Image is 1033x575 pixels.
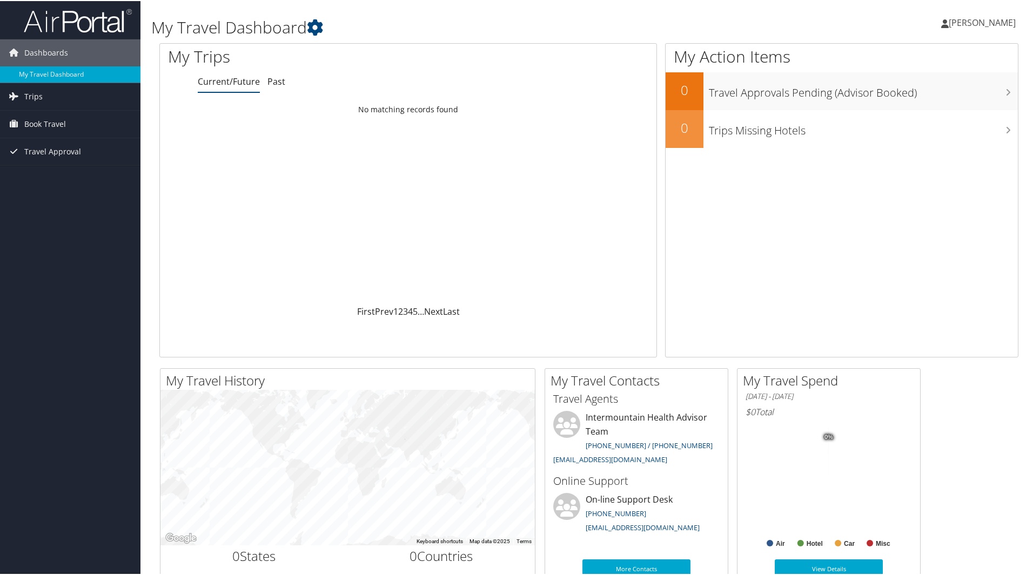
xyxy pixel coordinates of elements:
[469,537,510,543] span: Map data ©2025
[586,508,646,517] a: [PHONE_NUMBER]
[418,305,424,316] span: …
[393,305,398,316] a: 1
[198,75,260,86] a: Current/Future
[586,439,713,449] a: [PHONE_NUMBER] / [PHONE_NUMBER]
[424,305,443,316] a: Next
[709,117,1018,137] h3: Trips Missing Hotels
[876,539,890,546] text: Misc
[398,305,403,316] a: 2
[410,546,417,564] span: 0
[267,75,285,86] a: Past
[746,390,912,401] h6: [DATE] - [DATE]
[160,99,656,118] td: No matching records found
[553,454,667,463] a: [EMAIL_ADDRESS][DOMAIN_NAME]
[666,44,1018,67] h1: My Action Items
[949,16,1016,28] span: [PERSON_NAME]
[24,110,66,137] span: Book Travel
[403,305,408,316] a: 3
[553,472,720,488] h3: Online Support
[357,305,375,316] a: First
[168,44,441,67] h1: My Trips
[413,305,418,316] a: 5
[743,370,920,389] h2: My Travel Spend
[666,71,1018,109] a: 0Travel Approvals Pending (Advisor Booked)
[746,405,755,417] span: $0
[516,537,532,543] a: Terms (opens in new tab)
[24,7,132,32] img: airportal-logo.png
[807,539,823,546] text: Hotel
[548,492,725,536] li: On-line Support Desk
[417,537,463,544] button: Keyboard shortcuts
[941,5,1027,38] a: [PERSON_NAME]
[163,530,199,544] img: Google
[746,405,912,417] h6: Total
[666,118,703,136] h2: 0
[551,370,728,389] h2: My Travel Contacts
[169,546,340,564] h2: States
[232,546,240,564] span: 0
[548,410,725,468] li: Intermountain Health Advisor Team
[24,82,43,109] span: Trips
[586,522,700,531] a: [EMAIL_ADDRESS][DOMAIN_NAME]
[776,539,785,546] text: Air
[709,79,1018,99] h3: Travel Approvals Pending (Advisor Booked)
[408,305,413,316] a: 4
[24,137,81,164] span: Travel Approval
[443,305,460,316] a: Last
[666,109,1018,147] a: 0Trips Missing Hotels
[666,80,703,98] h2: 0
[844,539,855,546] text: Car
[163,530,199,544] a: Open this area in Google Maps (opens a new window)
[24,38,68,65] span: Dashboards
[151,15,735,38] h1: My Travel Dashboard
[824,433,833,439] tspan: 0%
[553,390,720,405] h3: Travel Agents
[356,546,527,564] h2: Countries
[166,370,535,389] h2: My Travel History
[375,305,393,316] a: Prev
